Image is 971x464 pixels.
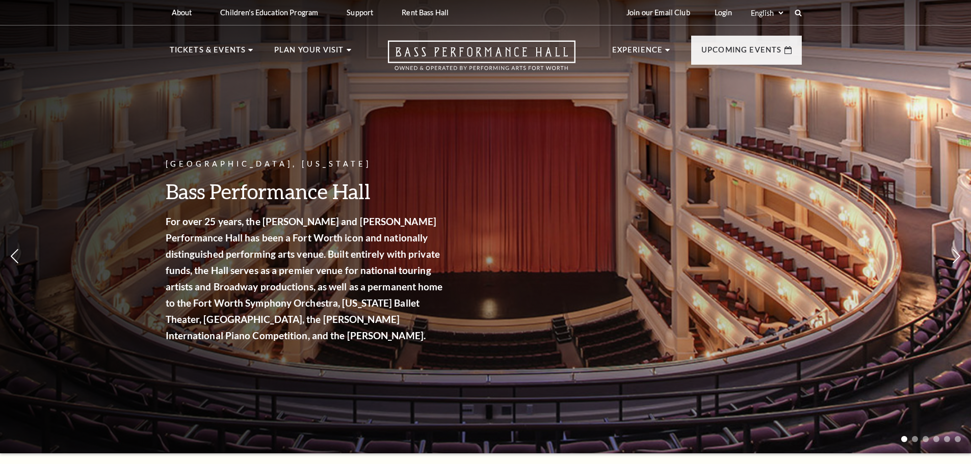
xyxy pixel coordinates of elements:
[612,44,663,62] p: Experience
[166,215,443,341] strong: For over 25 years, the [PERSON_NAME] and [PERSON_NAME] Performance Hall has been a Fort Worth ico...
[749,8,785,18] select: Select:
[166,178,446,204] h3: Bass Performance Hall
[166,158,446,171] p: [GEOGRAPHIC_DATA], [US_STATE]
[402,8,449,17] p: Rent Bass Hall
[172,8,192,17] p: About
[701,44,782,62] p: Upcoming Events
[220,8,318,17] p: Children's Education Program
[170,44,246,62] p: Tickets & Events
[274,44,344,62] p: Plan Your Visit
[347,8,373,17] p: Support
